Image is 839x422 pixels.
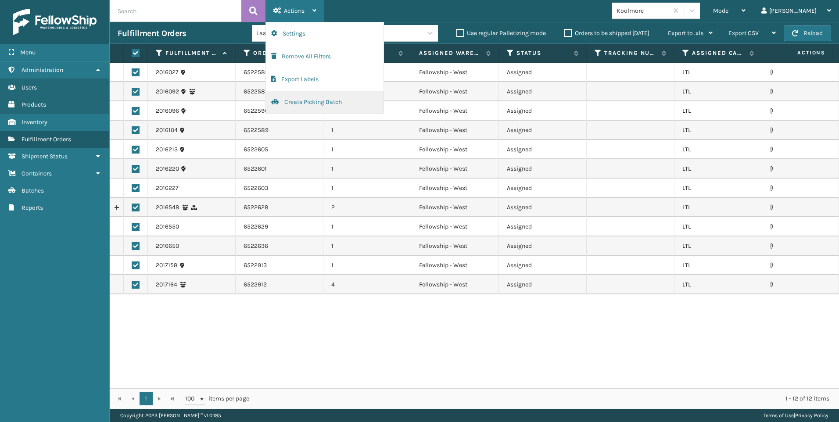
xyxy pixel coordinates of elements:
[411,140,499,159] td: Fellowship - West
[728,29,759,37] span: Export CSV
[323,121,411,140] td: 1
[499,63,587,82] td: Assigned
[411,256,499,275] td: Fellowship - West
[323,140,411,159] td: 1
[156,107,179,115] a: 2016096
[674,140,762,159] td: LTL
[674,121,762,140] td: LTL
[770,46,831,60] span: Actions
[499,256,587,275] td: Assigned
[156,145,178,154] a: 2016213
[499,179,587,198] td: Assigned
[22,118,47,126] span: Inventory
[499,236,587,256] td: Assigned
[266,91,384,114] button: Create Picking Batch
[22,136,71,143] span: Fulfillment Orders
[499,101,587,121] td: Assigned
[253,49,306,57] label: Order Number
[323,256,411,275] td: 1
[156,68,179,77] a: 2016027
[120,409,221,422] p: Copyright 2023 [PERSON_NAME]™ v 1.0.185
[20,49,36,56] span: Menu
[156,184,179,193] a: 2016227
[22,66,63,74] span: Administration
[411,236,499,256] td: Fellowship - West
[411,275,499,294] td: Fellowship - West
[262,394,829,403] div: 1 - 12 of 12 items
[411,198,499,217] td: Fellowship - West
[236,275,323,294] td: 6522912
[419,49,482,57] label: Assigned Warehouse
[795,412,828,418] a: Privacy Policy
[784,25,831,41] button: Reload
[692,49,745,57] label: Assigned Carrier Service
[185,394,198,403] span: 100
[13,9,97,35] img: logo
[156,280,177,289] a: 2017164
[411,179,499,198] td: Fellowship - West
[674,256,762,275] td: LTL
[674,63,762,82] td: LTL
[22,204,43,211] span: Reports
[185,392,249,405] span: items per page
[411,101,499,121] td: Fellowship - West
[499,140,587,159] td: Assigned
[236,236,323,256] td: 6522636
[499,198,587,217] td: Assigned
[284,7,305,14] span: Actions
[22,101,46,108] span: Products
[156,126,178,135] a: 2016104
[266,45,384,68] button: Remove All Filters
[564,29,649,37] label: Orders to be shipped [DATE]
[411,82,499,101] td: Fellowship - West
[499,82,587,101] td: Assigned
[22,153,68,160] span: Shipment Status
[411,63,499,82] td: Fellowship - West
[604,49,657,57] label: Tracking Number
[617,6,669,15] div: Koolmore
[323,217,411,236] td: 1
[236,101,323,121] td: 6522590
[236,159,323,179] td: 6522601
[499,217,587,236] td: Assigned
[674,159,762,179] td: LTL
[499,121,587,140] td: Assigned
[266,68,384,91] button: Export Labels
[236,63,323,82] td: 6522584
[674,82,762,101] td: LTL
[236,121,323,140] td: 6522589
[140,392,153,405] a: 1
[674,179,762,198] td: LTL
[156,261,178,270] a: 2017158
[323,198,411,217] td: 2
[236,82,323,101] td: 6522587
[22,84,37,91] span: Users
[674,101,762,121] td: LTL
[236,256,323,275] td: 6522913
[236,179,323,198] td: 6522603
[674,236,762,256] td: LTL
[456,29,546,37] label: Use regular Palletizing mode
[668,29,703,37] span: Export to .xls
[411,159,499,179] td: Fellowship - West
[323,236,411,256] td: 1
[411,217,499,236] td: Fellowship - West
[499,275,587,294] td: Assigned
[764,412,794,418] a: Terms of Use
[674,198,762,217] td: LTL
[22,187,44,194] span: Batches
[236,217,323,236] td: 6522629
[323,159,411,179] td: 1
[713,7,728,14] span: Mode
[156,203,179,212] a: 2016548
[516,49,570,57] label: Status
[156,165,179,173] a: 2016220
[156,242,179,250] a: 2016650
[266,22,384,45] button: Settings
[156,222,179,231] a: 2016550
[323,275,411,294] td: 4
[674,275,762,294] td: LTL
[236,140,323,159] td: 6522605
[256,29,324,38] div: Last 90 Days
[674,217,762,236] td: LTL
